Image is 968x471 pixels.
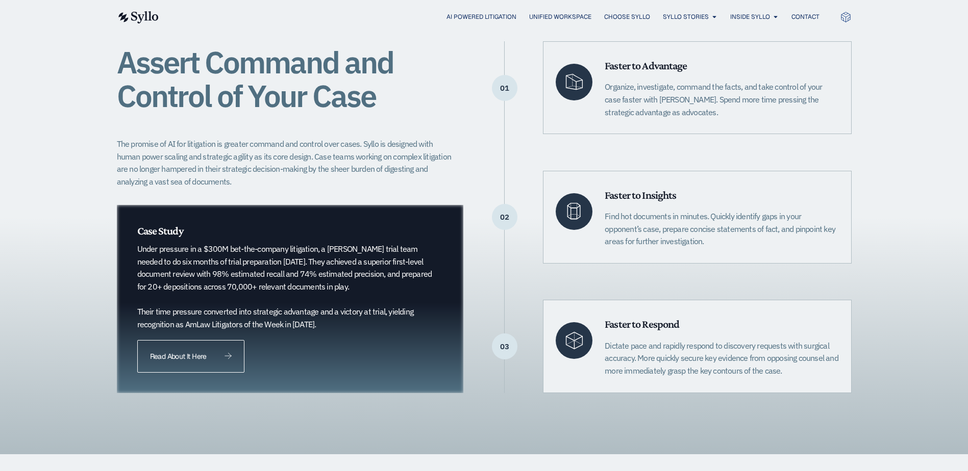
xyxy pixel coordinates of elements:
p: Find hot documents in minutes. Quickly identify gaps in your opponent’s case, prepare concise sta... [605,210,838,248]
p: 03 [492,346,517,347]
span: Faster to Respond [605,318,679,330]
div: Menu Toggle [179,12,820,22]
span: Read About It Here [150,353,206,360]
p: Under pressure in a $300M bet-the-company litigation, a [PERSON_NAME] trial team needed to do six... [137,243,433,330]
p: 01 [492,88,517,89]
span: Case Study [137,224,183,237]
a: Syllo Stories [663,12,709,21]
a: Choose Syllo [604,12,650,21]
a: Inside Syllo [730,12,770,21]
p: Dictate pace and rapidly respond to discovery requests with surgical accuracy. More quickly secur... [605,339,838,377]
img: syllo [117,11,159,23]
a: Unified Workspace [529,12,591,21]
span: Faster to Advantage [605,59,687,72]
nav: Menu [179,12,820,22]
p: The promise of AI for litigation is greater command and control over cases. Syllo is designed wit... [117,138,458,188]
span: Faster to Insights [605,189,676,201]
a: Contact [791,12,820,21]
p: Organize, investigate, command the facts, and take control of your case faster with [PERSON_NAME]... [605,81,838,118]
a: AI Powered Litigation [446,12,516,21]
a: Read About It Here [137,340,244,373]
span: Assert Command and Control of Your Case [117,42,393,116]
p: 02 [492,217,517,218]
